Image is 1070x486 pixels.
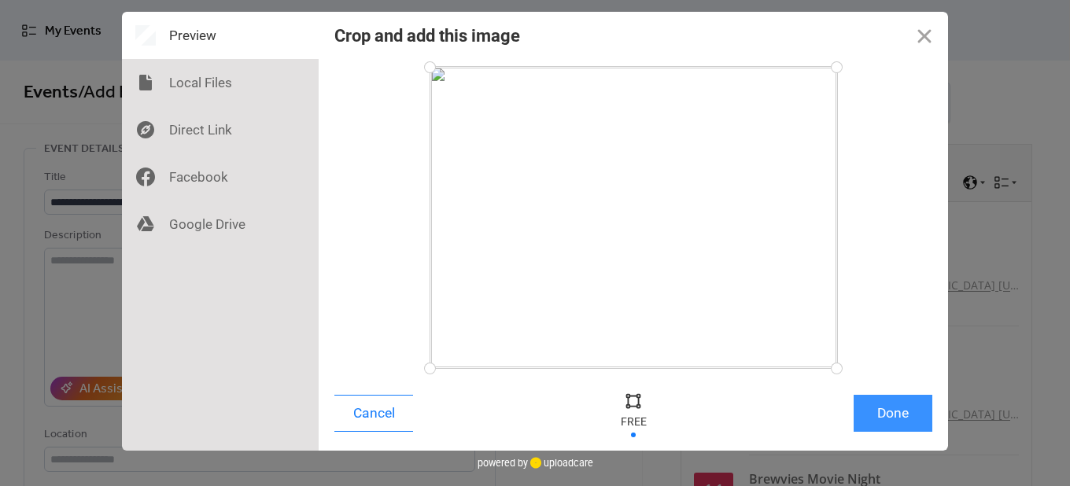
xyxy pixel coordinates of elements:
[122,201,319,248] div: Google Drive
[528,457,593,469] a: uploadcare
[122,153,319,201] div: Facebook
[122,59,319,106] div: Local Files
[122,12,319,59] div: Preview
[334,395,413,432] button: Cancel
[122,106,319,153] div: Direct Link
[901,12,948,59] button: Close
[334,26,520,46] div: Crop and add this image
[478,451,593,474] div: powered by
[854,395,932,432] button: Done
